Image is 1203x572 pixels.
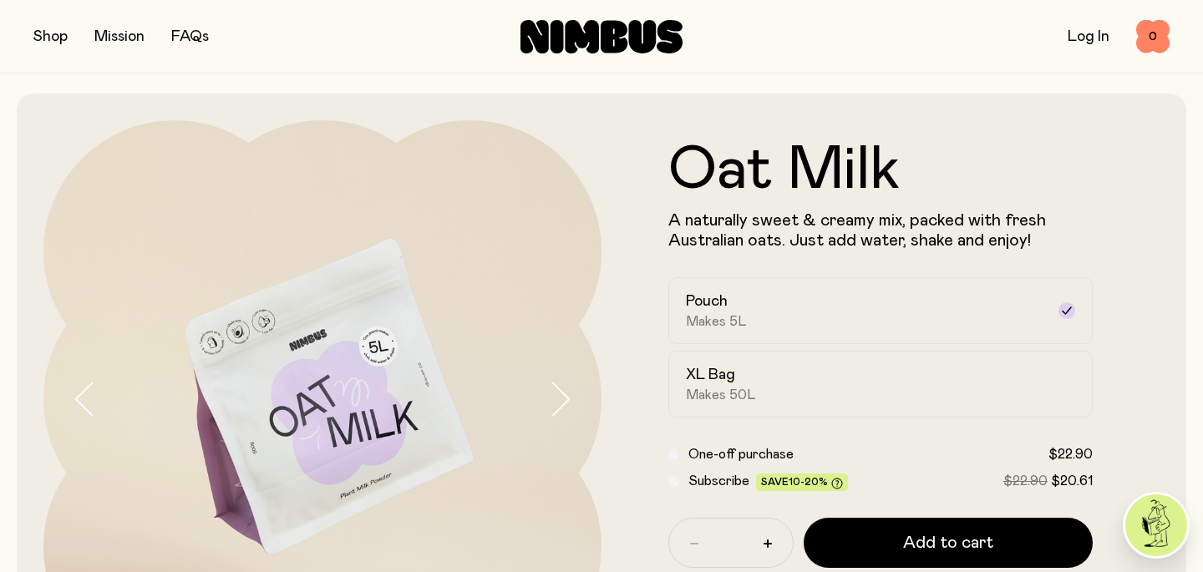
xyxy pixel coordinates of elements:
span: Save [761,477,843,489]
span: 10-20% [789,477,828,487]
span: Makes 50L [686,387,756,403]
span: $22.90 [1048,448,1093,461]
button: 0 [1136,20,1170,53]
a: Log In [1068,29,1109,44]
span: Makes 5L [686,313,747,330]
span: $22.90 [1003,474,1048,488]
h1: Oat Milk [668,140,1093,200]
button: Add to cart [804,518,1093,568]
span: Subscribe [688,474,749,488]
img: agent [1125,494,1187,556]
a: Mission [94,29,145,44]
h2: Pouch [686,291,728,311]
h2: XL Bag [686,365,735,385]
span: Add to cart [903,531,993,554]
span: $20.61 [1051,474,1093,488]
a: FAQs [171,29,209,44]
span: One-off purchase [688,448,794,461]
p: A naturally sweet & creamy mix, packed with fresh Australian oats. Just add water, shake and enjoy! [668,210,1093,251]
